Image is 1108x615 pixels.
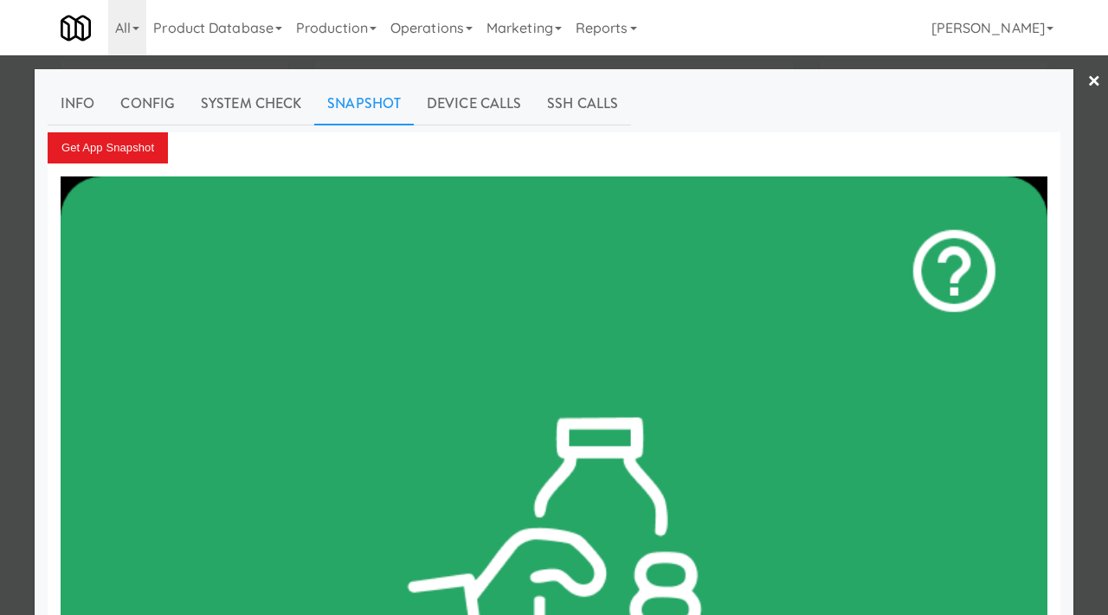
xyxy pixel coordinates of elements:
[188,82,314,125] a: System Check
[414,82,534,125] a: Device Calls
[61,13,91,43] img: Micromart
[48,132,168,163] button: Get App Snapshot
[1087,55,1101,109] a: ×
[48,82,107,125] a: Info
[534,82,631,125] a: SSH Calls
[314,82,414,125] a: Snapshot
[107,82,188,125] a: Config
